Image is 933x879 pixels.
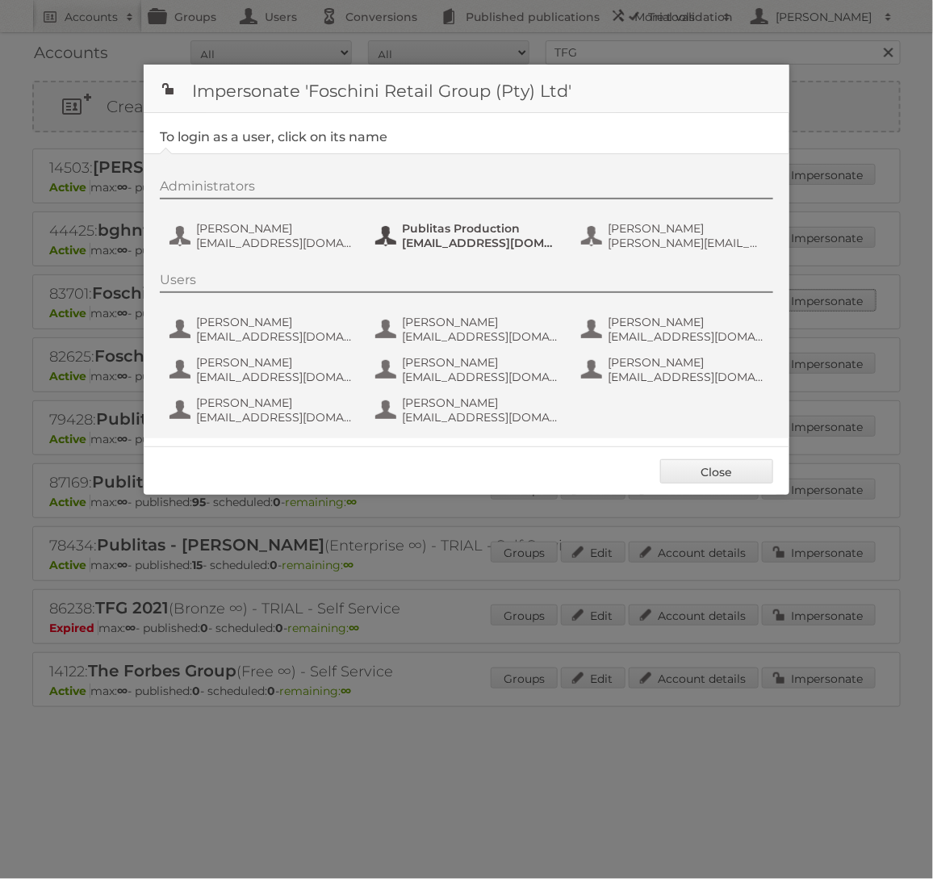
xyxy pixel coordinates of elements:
[608,355,764,370] span: [PERSON_NAME]
[402,355,559,370] span: [PERSON_NAME]
[168,394,358,426] button: [PERSON_NAME] [EMAIL_ADDRESS][DOMAIN_NAME]
[402,221,559,236] span: Publitas Production
[196,315,353,329] span: [PERSON_NAME]
[579,220,769,252] button: [PERSON_NAME] [PERSON_NAME][EMAIL_ADDRESS][DOMAIN_NAME]
[144,65,789,113] h1: Impersonate 'Foschini Retail Group (Pty) Ltd'
[160,129,387,144] legend: To login as a user, click on its name
[608,329,764,344] span: [EMAIL_ADDRESS][DOMAIN_NAME]
[608,221,764,236] span: [PERSON_NAME]
[402,370,559,384] span: [EMAIL_ADDRESS][DOMAIN_NAME]
[402,315,559,329] span: [PERSON_NAME]
[374,354,563,386] button: [PERSON_NAME] [EMAIL_ADDRESS][DOMAIN_NAME]
[196,370,353,384] span: [EMAIL_ADDRESS][DOMAIN_NAME]
[608,370,764,384] span: [EMAIL_ADDRESS][DOMAIN_NAME]
[160,272,773,293] div: Users
[579,354,769,386] button: [PERSON_NAME] [EMAIL_ADDRESS][DOMAIN_NAME]
[196,410,353,425] span: [EMAIL_ADDRESS][DOMAIN_NAME]
[168,220,358,252] button: [PERSON_NAME] [EMAIL_ADDRESS][DOMAIN_NAME]
[608,315,764,329] span: [PERSON_NAME]
[374,313,563,345] button: [PERSON_NAME] [EMAIL_ADDRESS][DOMAIN_NAME]
[196,221,353,236] span: [PERSON_NAME]
[608,236,764,250] span: [PERSON_NAME][EMAIL_ADDRESS][DOMAIN_NAME]
[196,355,353,370] span: [PERSON_NAME]
[168,354,358,386] button: [PERSON_NAME] [EMAIL_ADDRESS][DOMAIN_NAME]
[196,329,353,344] span: [EMAIL_ADDRESS][DOMAIN_NAME]
[160,178,773,199] div: Administrators
[402,236,559,250] span: [EMAIL_ADDRESS][DOMAIN_NAME]
[402,410,559,425] span: [EMAIL_ADDRESS][DOMAIN_NAME]
[660,459,773,483] a: Close
[374,394,563,426] button: [PERSON_NAME] [EMAIL_ADDRESS][DOMAIN_NAME]
[196,396,353,410] span: [PERSON_NAME]
[196,236,353,250] span: [EMAIL_ADDRESS][DOMAIN_NAME]
[168,313,358,345] button: [PERSON_NAME] [EMAIL_ADDRESS][DOMAIN_NAME]
[374,220,563,252] button: Publitas Production [EMAIL_ADDRESS][DOMAIN_NAME]
[579,313,769,345] button: [PERSON_NAME] [EMAIL_ADDRESS][DOMAIN_NAME]
[402,396,559,410] span: [PERSON_NAME]
[402,329,559,344] span: [EMAIL_ADDRESS][DOMAIN_NAME]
